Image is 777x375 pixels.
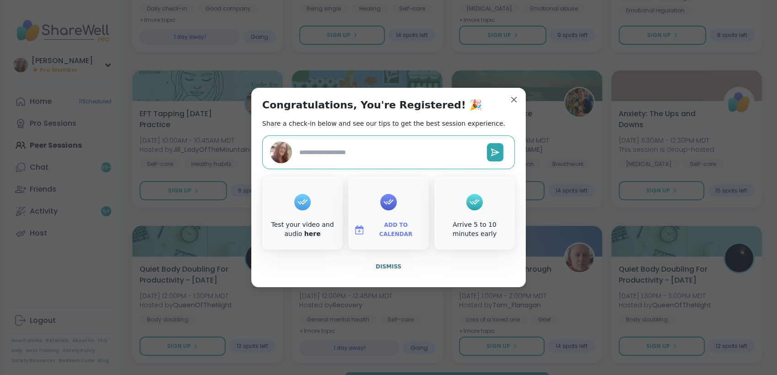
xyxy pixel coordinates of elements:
[354,225,365,236] img: ShareWell Logomark
[264,220,341,238] div: Test your video and audio
[304,230,321,237] a: here
[262,257,515,276] button: Dismiss
[262,99,482,112] h1: Congratulations, You're Registered! 🎉
[262,119,505,128] h2: Share a check-in below and see our tips to get the best session experience.
[368,221,423,239] span: Add to Calendar
[270,141,292,163] img: dodi
[350,220,427,240] button: Add to Calendar
[376,263,401,270] span: Dismiss
[436,220,513,238] div: Arrive 5 to 10 minutes early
